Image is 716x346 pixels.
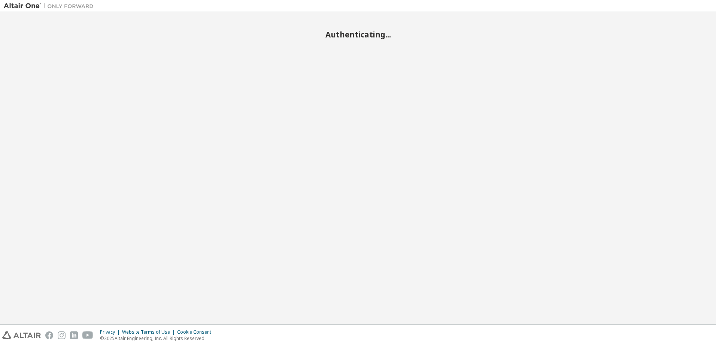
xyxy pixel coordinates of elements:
[45,331,53,339] img: facebook.svg
[122,329,177,335] div: Website Terms of Use
[70,331,78,339] img: linkedin.svg
[4,30,712,39] h2: Authenticating...
[2,331,41,339] img: altair_logo.svg
[100,335,216,342] p: © 2025 Altair Engineering, Inc. All Rights Reserved.
[177,329,216,335] div: Cookie Consent
[4,2,97,10] img: Altair One
[58,331,66,339] img: instagram.svg
[100,329,122,335] div: Privacy
[82,331,93,339] img: youtube.svg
